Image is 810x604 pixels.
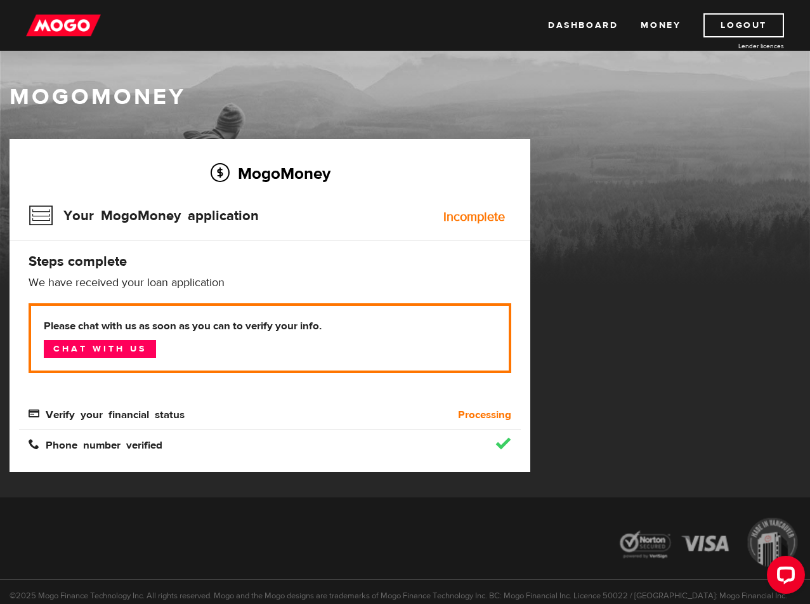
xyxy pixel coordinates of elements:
[29,275,511,291] p: We have received your loan application
[757,551,810,604] iframe: LiveChat chat widget
[29,438,162,449] span: Phone number verified
[608,508,810,580] img: legal-icons-92a2ffecb4d32d839781d1b4e4802d7b.png
[29,199,259,232] h3: Your MogoMoney application
[458,407,511,423] b: Processing
[703,13,784,37] a: Logout
[26,13,101,37] img: mogo_logo-11ee424be714fa7cbb0f0f49df9e16ec.png
[10,84,800,110] h1: MogoMoney
[44,340,156,358] a: Chat with us
[29,160,511,187] h2: MogoMoney
[689,41,784,51] a: Lender licences
[29,408,185,419] span: Verify your financial status
[443,211,505,223] div: Incomplete
[29,253,511,270] h4: Steps complete
[44,318,496,334] b: Please chat with us as soon as you can to verify your info.
[641,13,681,37] a: Money
[548,13,618,37] a: Dashboard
